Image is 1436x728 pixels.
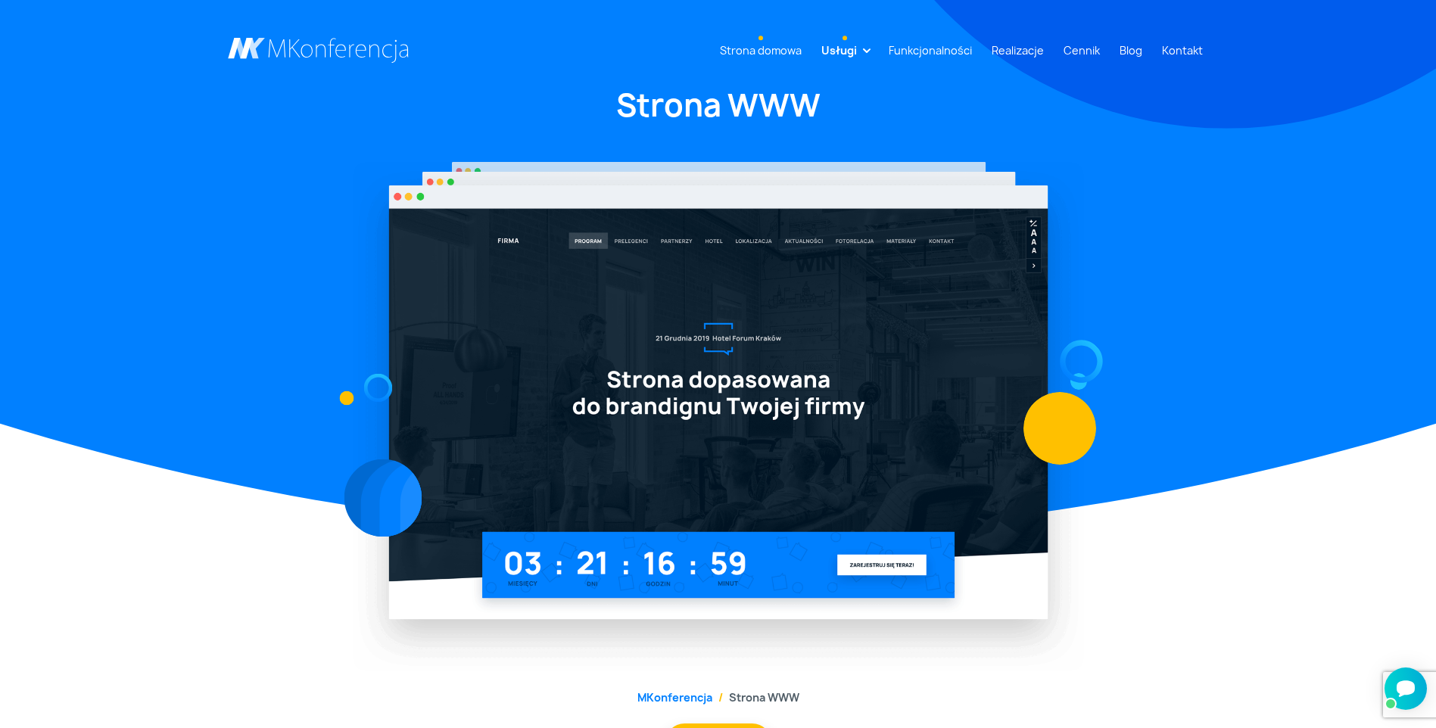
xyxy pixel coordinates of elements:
iframe: Smartsupp widget button [1385,667,1427,710]
nav: breadcrumb [228,689,1209,705]
a: Strona domowa [714,36,808,64]
img: Graficzny element strony [1051,331,1111,392]
img: Strona WWW [353,162,1084,671]
img: Graficzny element strony [1023,392,1096,465]
a: Kontakt [1156,36,1209,64]
a: MKonferencja [637,690,712,705]
a: Funkcjonalności [883,36,978,64]
img: Graficzny element strony [344,459,422,537]
img: Graficzny element strony [1070,373,1086,390]
h1: Strona WWW [228,85,1209,126]
a: Blog [1114,36,1148,64]
a: Cennik [1058,36,1106,64]
a: Realizacje [986,36,1050,64]
img: Graficzny element strony [363,374,392,403]
a: Usługi [815,36,863,64]
li: Strona WWW [712,689,799,705]
img: Graficzny element strony [339,390,354,405]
